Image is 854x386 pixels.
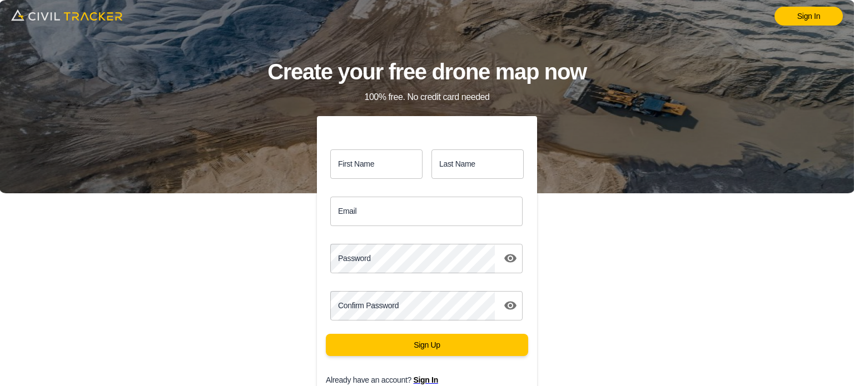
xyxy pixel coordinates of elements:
p: Already have an account? [326,375,546,384]
input: Email [330,197,523,226]
a: Sign In [774,7,843,26]
button: toggle password visibility [499,294,522,317]
input: First name [330,149,423,179]
button: Sign Up [326,334,528,356]
h1: Create your free drone map now [267,54,587,90]
a: Sign In [414,375,438,384]
button: toggle password visibility [499,247,522,269]
p: 100% free. No credit card needed [364,90,489,104]
input: Last name [431,149,524,179]
img: logo [11,6,122,24]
